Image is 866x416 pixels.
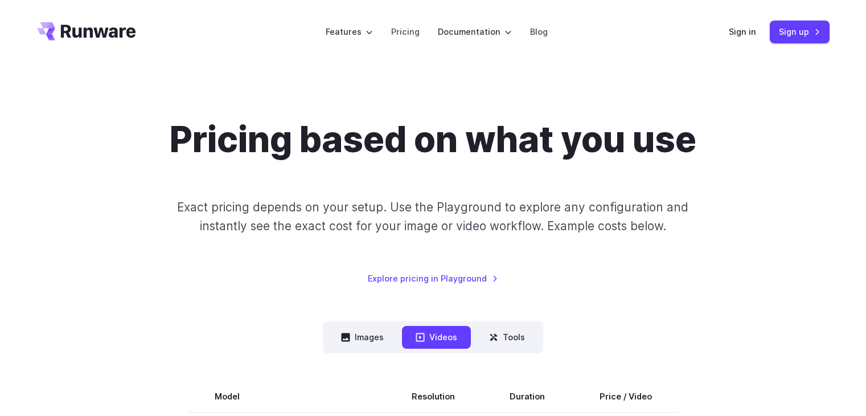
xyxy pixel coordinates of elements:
a: Sign up [770,21,830,43]
a: Go to / [37,22,136,40]
th: Model [187,381,384,413]
th: Duration [482,381,572,413]
p: Exact pricing depends on your setup. Use the Playground to explore any configuration and instantl... [155,198,710,236]
th: Resolution [384,381,482,413]
label: Documentation [438,25,512,38]
label: Features [326,25,373,38]
a: Sign in [729,25,756,38]
a: Pricing [391,25,420,38]
a: Blog [530,25,548,38]
a: Explore pricing in Playground [368,272,498,285]
button: Videos [402,326,471,348]
th: Price / Video [572,381,679,413]
h1: Pricing based on what you use [170,119,696,161]
button: Images [327,326,397,348]
button: Tools [475,326,539,348]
